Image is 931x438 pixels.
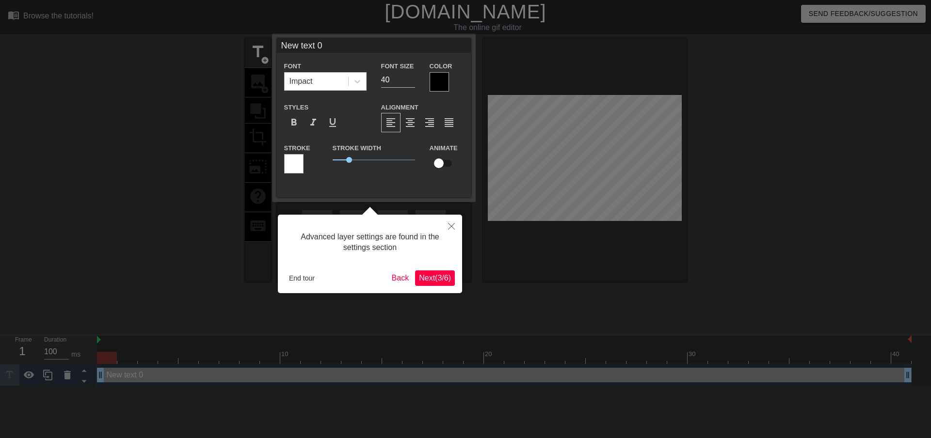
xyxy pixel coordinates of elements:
button: Next [415,270,455,286]
button: Close [441,215,462,237]
button: End tour [285,271,319,285]
div: Advanced layer settings are found in the settings section [285,222,455,263]
button: Back [388,270,413,286]
span: Next ( 3 / 6 ) [419,274,451,282]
